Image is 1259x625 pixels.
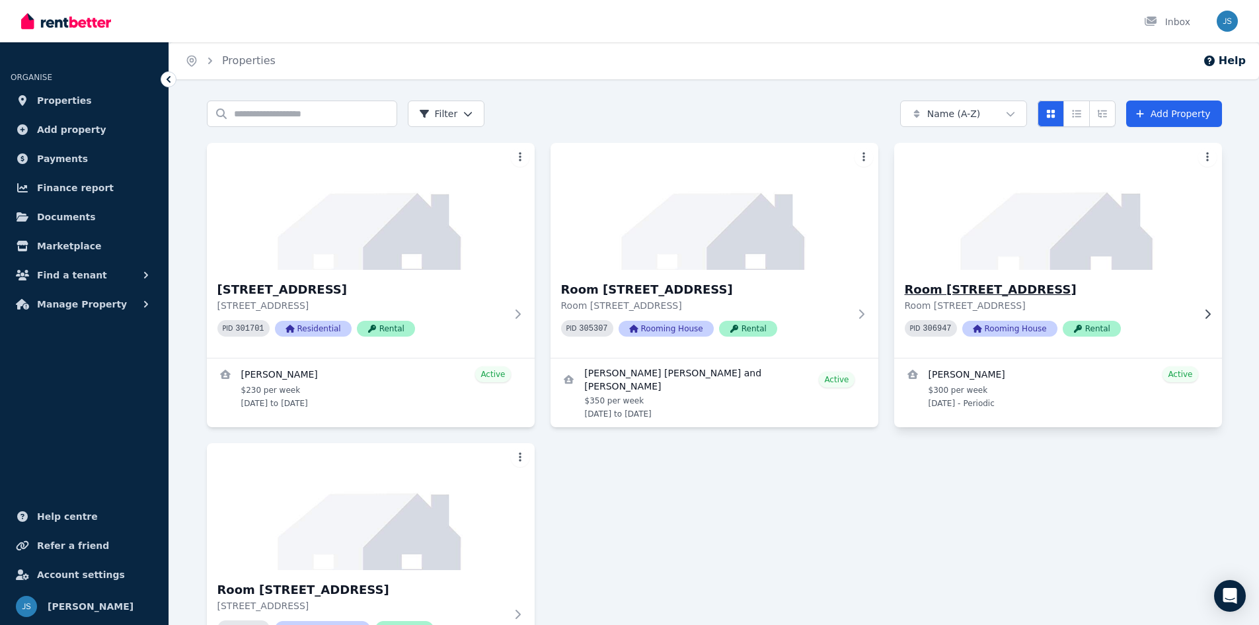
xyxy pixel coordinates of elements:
span: ORGANISE [11,73,52,82]
p: [STREET_ADDRESS] [217,299,506,312]
div: Inbox [1144,15,1190,28]
span: Rental [357,321,415,337]
img: Room 4, 10A Addis St [207,443,535,570]
img: Jethro Stokes [16,596,37,617]
span: [PERSON_NAME] [48,599,134,614]
p: Room [STREET_ADDRESS] [905,299,1193,312]
span: Payments [37,151,88,167]
span: Manage Property [37,296,127,312]
a: Properties [11,87,158,114]
img: Room 1/10A Addis Street, Lamington [551,143,878,270]
button: More options [855,148,873,167]
a: Payments [11,146,158,172]
button: Expanded list view [1089,101,1116,127]
h3: Room [STREET_ADDRESS] [905,280,1193,299]
a: Marketplace [11,233,158,259]
span: Rental [1063,321,1121,337]
a: Room 1/10A Addis Street, LamingtonRoom [STREET_ADDRESS]Room [STREET_ADDRESS]PID 305307Rooming Hou... [551,143,878,358]
img: RentBetter [21,11,111,31]
a: 10A Addis Street, Lamington[STREET_ADDRESS][STREET_ADDRESS]PID 301701ResidentialRental [207,143,535,358]
a: Properties [222,54,276,67]
small: PID [566,325,577,332]
img: 10A Addis Street, Lamington [207,143,535,270]
a: View details for Wei Hong [894,358,1222,417]
span: Help centre [37,509,98,524]
img: Jethro Stokes [1217,11,1238,32]
button: Name (A-Z) [900,101,1027,127]
code: 306947 [923,324,951,333]
span: Account settings [37,567,125,583]
span: Add property [37,122,106,138]
div: Open Intercom Messenger [1214,580,1246,612]
span: Name (A-Z) [927,107,981,120]
button: More options [511,448,529,467]
img: Room 2/10A Addis Street, Lamington [886,140,1230,273]
span: Refer a friend [37,538,109,554]
a: Add Property [1126,101,1222,127]
span: Documents [37,209,96,225]
span: Rooming House [962,321,1057,337]
a: View details for Bogdan Cosmin Gosman and Beatrice Sciotto [551,358,878,427]
a: Help centre [11,503,158,530]
a: Finance report [11,175,158,201]
button: Card view [1038,101,1064,127]
small: PID [223,325,233,332]
span: Rooming House [619,321,714,337]
button: Manage Property [11,291,158,317]
a: View details for Abin Dony [207,358,535,417]
button: Help [1203,53,1246,69]
nav: Breadcrumb [169,42,291,79]
button: More options [511,148,529,167]
code: 301701 [235,324,264,333]
span: Rental [719,321,777,337]
a: Account settings [11,562,158,588]
a: Refer a friend [11,532,158,559]
h3: Room [STREET_ADDRESS] [561,280,849,299]
button: Compact list view [1063,101,1090,127]
a: Add property [11,116,158,143]
button: More options [1198,148,1217,167]
span: Residential [275,321,352,337]
span: Filter [419,107,458,120]
span: Properties [37,93,92,108]
small: PID [910,325,921,332]
span: Marketplace [37,238,101,254]
a: Room 2/10A Addis Street, LamingtonRoom [STREET_ADDRESS]Room [STREET_ADDRESS]PID 306947Rooming Hou... [894,143,1222,358]
a: Documents [11,204,158,230]
h3: [STREET_ADDRESS] [217,280,506,299]
p: Room [STREET_ADDRESS] [561,299,849,312]
button: Find a tenant [11,262,158,288]
h3: Room [STREET_ADDRESS] [217,581,506,599]
span: Find a tenant [37,267,107,283]
span: Finance report [37,180,114,196]
code: 305307 [579,324,607,333]
button: Filter [408,101,485,127]
div: View options [1038,101,1116,127]
p: [STREET_ADDRESS] [217,599,506,612]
